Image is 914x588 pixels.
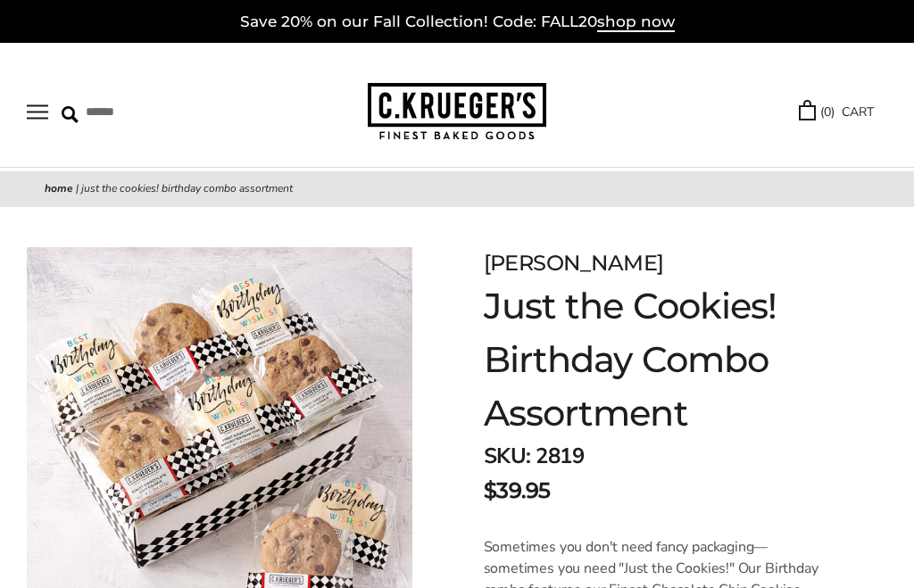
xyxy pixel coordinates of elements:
span: $39.95 [484,475,551,507]
nav: breadcrumbs [45,180,869,198]
img: C.KRUEGER'S [368,83,546,141]
img: Search [62,106,79,123]
a: Home [45,181,73,195]
button: Open navigation [27,104,48,120]
a: Save 20% on our Fall Collection! Code: FALL20shop now [240,12,675,32]
div: [PERSON_NAME] [484,247,825,279]
a: (0) CART [799,102,874,122]
span: Just the Cookies! Birthday Combo Assortment [81,181,293,195]
span: shop now [597,12,675,32]
h1: Just the Cookies! Birthday Combo Assortment [484,279,825,440]
strong: SKU: [484,442,531,470]
input: Search [62,98,231,126]
span: | [76,181,79,195]
span: 2819 [536,442,584,470]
